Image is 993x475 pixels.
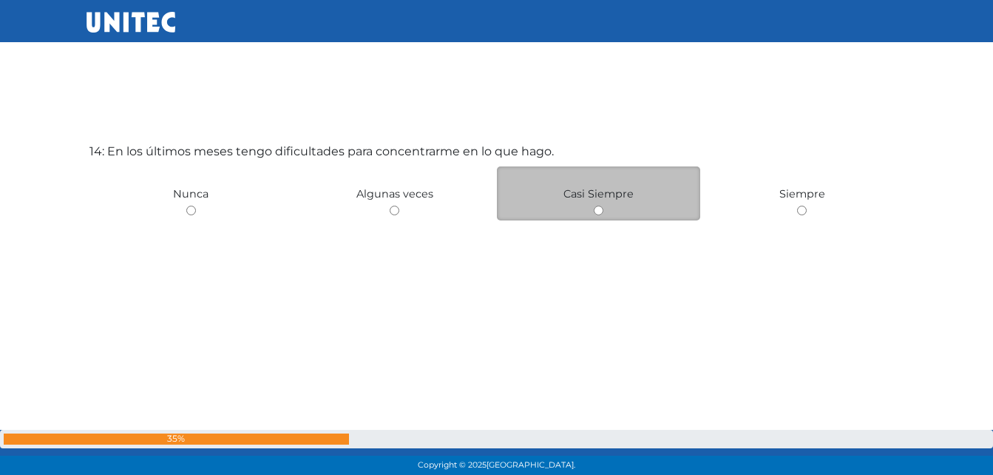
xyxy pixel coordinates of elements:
img: UNITEC [87,12,175,33]
label: 14: En los últimos meses tengo dificultades para concentrarme en lo que hago. [89,143,554,161]
span: Nunca [173,187,209,201]
div: 35% [4,434,349,445]
span: Siempre [779,187,825,201]
span: [GEOGRAPHIC_DATA]. [487,460,575,470]
span: Casi Siempre [563,187,634,201]
span: Algunas veces [356,187,433,201]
